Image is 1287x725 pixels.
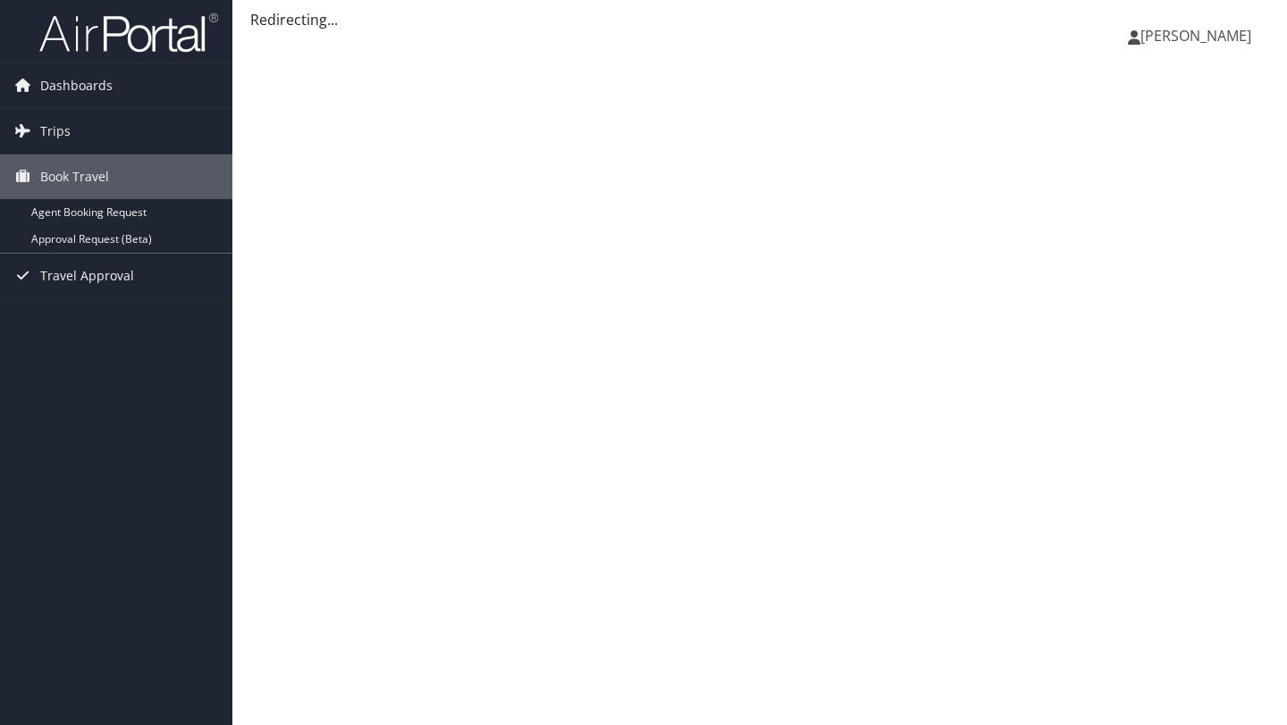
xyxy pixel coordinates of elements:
[40,63,113,108] span: Dashboards
[1140,26,1251,46] span: [PERSON_NAME]
[250,9,1269,30] div: Redirecting...
[40,254,134,298] span: Travel Approval
[1128,9,1269,62] a: [PERSON_NAME]
[39,12,218,54] img: airportal-logo.png
[40,109,71,154] span: Trips
[40,154,109,199] span: Book Travel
